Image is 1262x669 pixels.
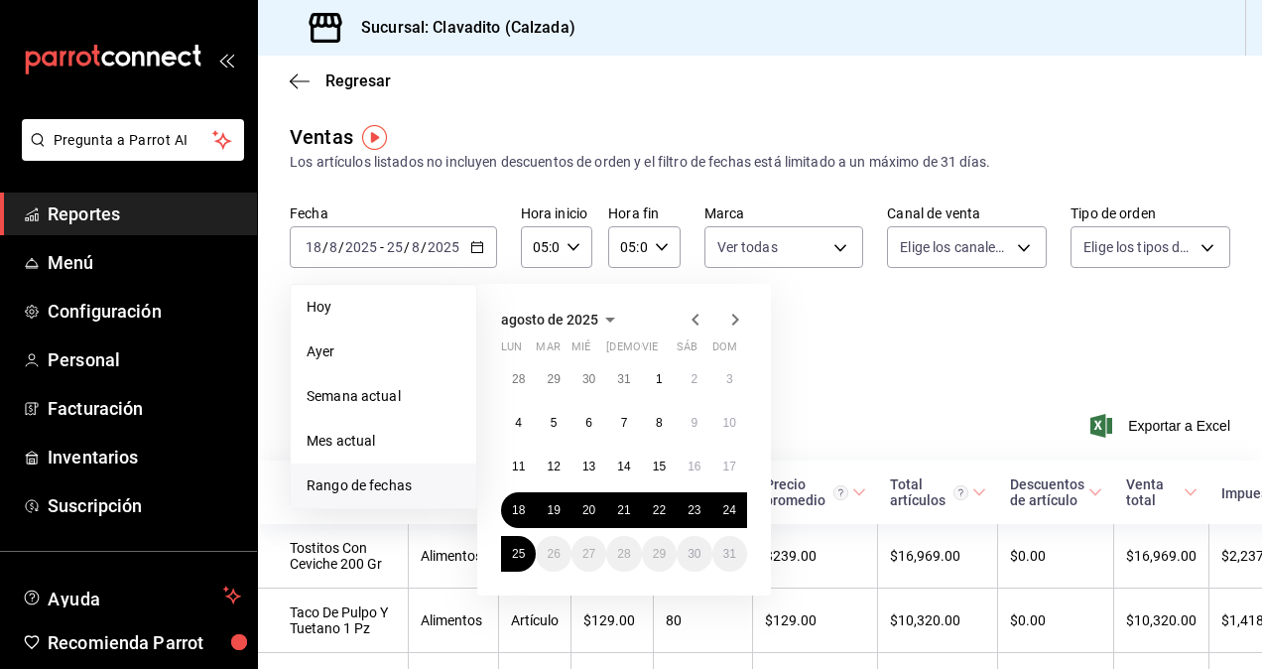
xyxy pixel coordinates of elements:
abbr: 19 de agosto de 2025 [547,503,560,517]
button: 7 de agosto de 2025 [606,405,641,441]
input: -- [411,239,421,255]
span: Configuración [48,298,241,325]
abbr: 6 de agosto de 2025 [585,416,592,430]
abbr: 28 de julio de 2025 [512,372,525,386]
input: -- [305,239,322,255]
span: Menú [48,249,241,276]
abbr: 25 de agosto de 2025 [512,547,525,561]
abbr: 14 de agosto de 2025 [617,460,630,473]
button: 10 de agosto de 2025 [712,405,747,441]
button: 29 de agosto de 2025 [642,536,677,572]
td: Alimentos [409,524,499,589]
abbr: 12 de agosto de 2025 [547,460,560,473]
button: 22 de agosto de 2025 [642,492,677,528]
abbr: lunes [501,340,522,361]
span: / [338,239,344,255]
td: 80 [654,589,753,653]
td: $10,320.00 [878,589,998,653]
td: $0.00 [998,589,1114,653]
a: Pregunta a Parrot AI [14,144,244,165]
button: 2 de agosto de 2025 [677,361,711,397]
abbr: 9 de agosto de 2025 [691,416,697,430]
td: Tostitos Con Ceviche 200 Gr [258,524,409,589]
abbr: 31 de agosto de 2025 [723,547,736,561]
abbr: miércoles [571,340,590,361]
abbr: 28 de agosto de 2025 [617,547,630,561]
span: Elige los canales de venta [900,237,1010,257]
button: 29 de julio de 2025 [536,361,570,397]
label: Fecha [290,206,497,220]
span: Inventarios [48,444,241,470]
button: 12 de agosto de 2025 [536,449,570,484]
abbr: 21 de agosto de 2025 [617,503,630,517]
span: Mes actual [307,431,460,452]
label: Canal de venta [887,206,1047,220]
div: Venta total [1126,476,1180,508]
td: $16,969.00 [1114,524,1209,589]
span: Elige los tipos de orden [1083,237,1194,257]
button: Pregunta a Parrot AI [22,119,244,161]
button: Tooltip marker [362,125,387,150]
abbr: 26 de agosto de 2025 [547,547,560,561]
abbr: martes [536,340,560,361]
span: agosto de 2025 [501,312,598,328]
abbr: 1 de agosto de 2025 [656,372,663,386]
span: Ayer [307,341,460,362]
span: Reportes [48,201,241,227]
button: agosto de 2025 [501,308,622,332]
td: Taco De Pulpo Y Tuetano 1 Pz [258,589,409,653]
abbr: 4 de agosto de 2025 [515,416,522,430]
abbr: 10 de agosto de 2025 [723,416,736,430]
div: Descuentos de artículo [1010,476,1084,508]
abbr: 8 de agosto de 2025 [656,416,663,430]
button: 28 de agosto de 2025 [606,536,641,572]
span: / [322,239,328,255]
button: 5 de agosto de 2025 [536,405,570,441]
span: Pregunta a Parrot AI [54,130,213,151]
abbr: 7 de agosto de 2025 [621,416,628,430]
abbr: 16 de agosto de 2025 [688,460,700,473]
button: 3 de agosto de 2025 [712,361,747,397]
abbr: 24 de agosto de 2025 [723,503,736,517]
abbr: 22 de agosto de 2025 [653,503,666,517]
abbr: 30 de julio de 2025 [582,372,595,386]
button: 9 de agosto de 2025 [677,405,711,441]
svg: Precio promedio = Total artículos / cantidad [833,485,848,500]
abbr: 5 de agosto de 2025 [551,416,558,430]
span: Ayuda [48,584,215,607]
abbr: 11 de agosto de 2025 [512,460,525,473]
abbr: jueves [606,340,723,361]
button: 17 de agosto de 2025 [712,449,747,484]
button: 31 de julio de 2025 [606,361,641,397]
span: / [404,239,410,255]
abbr: sábado [677,340,697,361]
span: Rango de fechas [307,475,460,496]
span: Semana actual [307,386,460,407]
abbr: 17 de agosto de 2025 [723,460,736,473]
abbr: 27 de agosto de 2025 [582,547,595,561]
td: $0.00 [998,524,1114,589]
span: Personal [48,346,241,373]
abbr: 29 de agosto de 2025 [653,547,666,561]
button: 15 de agosto de 2025 [642,449,677,484]
abbr: domingo [712,340,737,361]
h3: Sucursal: Clavadito (Calzada) [345,16,575,40]
button: 4 de agosto de 2025 [501,405,536,441]
span: Total artículos [890,476,986,508]
span: Facturación [48,395,241,422]
span: / [421,239,427,255]
span: Venta total [1126,476,1198,508]
button: 11 de agosto de 2025 [501,449,536,484]
button: 30 de julio de 2025 [571,361,606,397]
abbr: 2 de agosto de 2025 [691,372,697,386]
abbr: 15 de agosto de 2025 [653,460,666,473]
button: 18 de agosto de 2025 [501,492,536,528]
button: 31 de agosto de 2025 [712,536,747,572]
td: $16,969.00 [878,524,998,589]
button: 6 de agosto de 2025 [571,405,606,441]
td: Artículo [499,589,571,653]
button: Exportar a Excel [1094,414,1230,438]
button: 24 de agosto de 2025 [712,492,747,528]
abbr: 30 de agosto de 2025 [688,547,700,561]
